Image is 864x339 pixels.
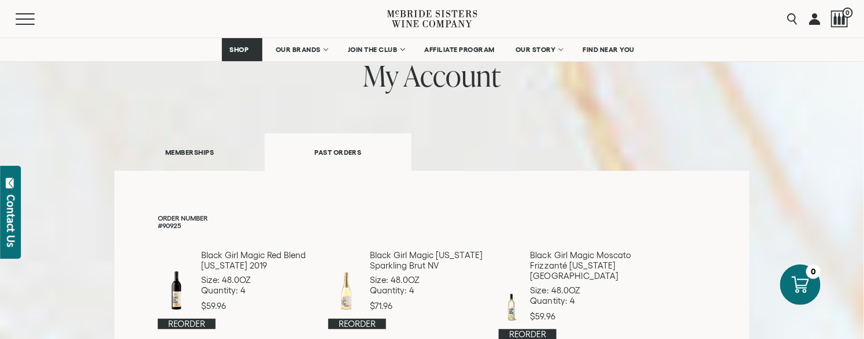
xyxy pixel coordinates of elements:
[222,38,262,61] a: SHOP
[265,133,411,171] a: PAST ORDERS
[370,250,484,271] p: Black Girl Magic [US_STATE] Sparkling Brut NV
[508,38,570,61] a: OUR STORY
[806,265,821,279] div: 0
[114,59,750,92] h1: my account
[531,250,655,281] p: Black Girl Magic Moscato Frizzanté [US_STATE] [GEOGRAPHIC_DATA]
[370,301,484,311] p: $71.96
[531,285,655,296] p: Size: 48.0OZ
[114,132,265,172] a: MEMBERSHIPS
[370,275,484,285] p: Size: 48.0OZ
[531,311,655,322] p: $59.96
[201,250,314,271] p: Black Girl Magic Red Blend [US_STATE] 2019
[5,195,17,247] div: Contact Us
[417,38,503,61] a: AFFILIATE PROGRAM
[276,46,321,54] span: OUR BRANDS
[425,46,495,54] span: AFFILIATE PROGRAM
[348,46,398,54] span: JOIN THE CLUB
[229,46,249,54] span: SHOP
[201,301,314,311] p: $59.96
[158,319,216,329] a: Reorder
[268,38,335,61] a: OUR BRANDS
[201,285,314,296] p: Quantity: 4
[158,214,706,222] p: Order Number
[516,46,556,54] span: OUR STORY
[328,319,386,329] a: Reorder
[583,46,635,54] span: FIND NEAR YOU
[531,296,655,306] p: Quantity: 4
[340,38,411,61] a: JOIN THE CLUB
[201,275,314,285] p: Size: 48.0OZ
[370,285,484,296] p: Quantity: 4
[158,222,706,229] p: #90925
[16,13,57,25] button: Mobile Menu Trigger
[843,8,853,18] span: 0
[576,38,643,61] a: FIND NEAR YOU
